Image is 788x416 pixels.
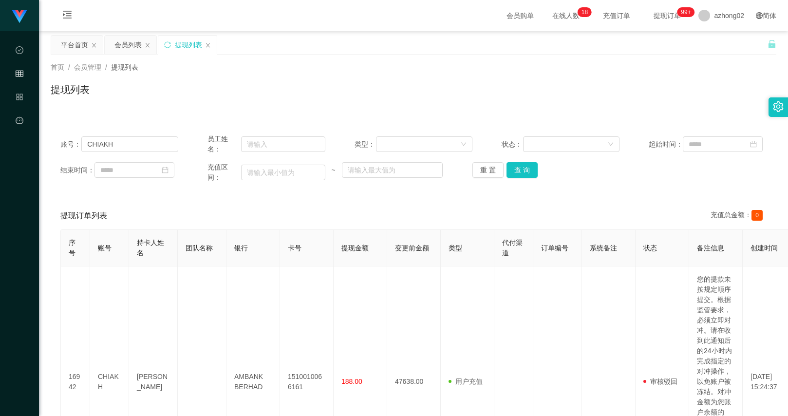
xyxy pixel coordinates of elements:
[461,141,467,148] i: 图标: down
[584,7,588,17] p: 8
[81,136,178,152] input: 请输入
[91,42,97,48] i: 图标: close
[449,244,462,252] span: 类型
[582,7,585,17] p: 1
[16,89,23,108] i: 图标: appstore-o
[234,244,248,252] span: 银行
[114,36,142,54] div: 会员列表
[74,63,101,71] span: 会员管理
[60,139,81,150] span: 账号：
[145,42,150,48] i: 图标: close
[342,162,443,178] input: 请输入最大值为
[111,63,138,71] span: 提现列表
[207,162,241,183] span: 充值区间：
[16,94,23,180] span: 产品管理
[355,139,376,150] span: 类型：
[51,0,84,32] i: 图标: menu-unfold
[186,244,213,252] span: 团队名称
[60,165,94,175] span: 结束时间：
[578,7,592,17] sup: 18
[51,82,90,97] h1: 提现列表
[649,12,686,19] span: 提现订单
[16,111,23,209] a: 图标: dashboard平台首页
[590,244,617,252] span: 系统备注
[98,244,112,252] span: 账号
[16,42,23,61] i: 图标: check-circle-o
[751,210,763,221] span: 0
[241,165,325,180] input: 请输入最小值为
[768,39,776,48] i: 图标: unlock
[547,12,584,19] span: 在线人数
[697,244,724,252] span: 备注信息
[449,378,483,385] span: 用户充值
[598,12,635,19] span: 充值订单
[175,36,202,54] div: 提现列表
[341,378,362,385] span: 188.00
[643,378,677,385] span: 审核驳回
[162,167,169,173] i: 图标: calendar
[677,7,694,17] sup: 964
[750,244,778,252] span: 创建时间
[61,36,88,54] div: 平台首页
[60,210,107,222] span: 提现订单列表
[69,239,75,257] span: 序号
[12,10,27,23] img: logo.9652507e.png
[51,63,64,71] span: 首页
[502,239,523,257] span: 代付渠道
[16,70,23,157] span: 会员管理
[68,63,70,71] span: /
[608,141,614,148] i: 图标: down
[207,134,241,154] span: 员工姓名：
[205,42,211,48] i: 图标: close
[395,244,429,252] span: 变更前金额
[325,165,342,175] span: ~
[773,101,784,112] i: 图标: setting
[472,162,504,178] button: 重 置
[756,12,763,19] i: 图标: global
[750,141,757,148] i: 图标: calendar
[502,139,523,150] span: 状态：
[164,41,171,48] i: 图标: sync
[288,244,301,252] span: 卡号
[137,239,164,257] span: 持卡人姓名
[541,244,568,252] span: 订单编号
[16,47,23,133] span: 数据中心
[341,244,369,252] span: 提现金额
[649,139,683,150] span: 起始时间：
[507,162,538,178] button: 查 询
[711,210,767,222] div: 充值总金额：
[643,244,657,252] span: 状态
[105,63,107,71] span: /
[241,136,325,152] input: 请输入
[16,65,23,85] i: 图标: table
